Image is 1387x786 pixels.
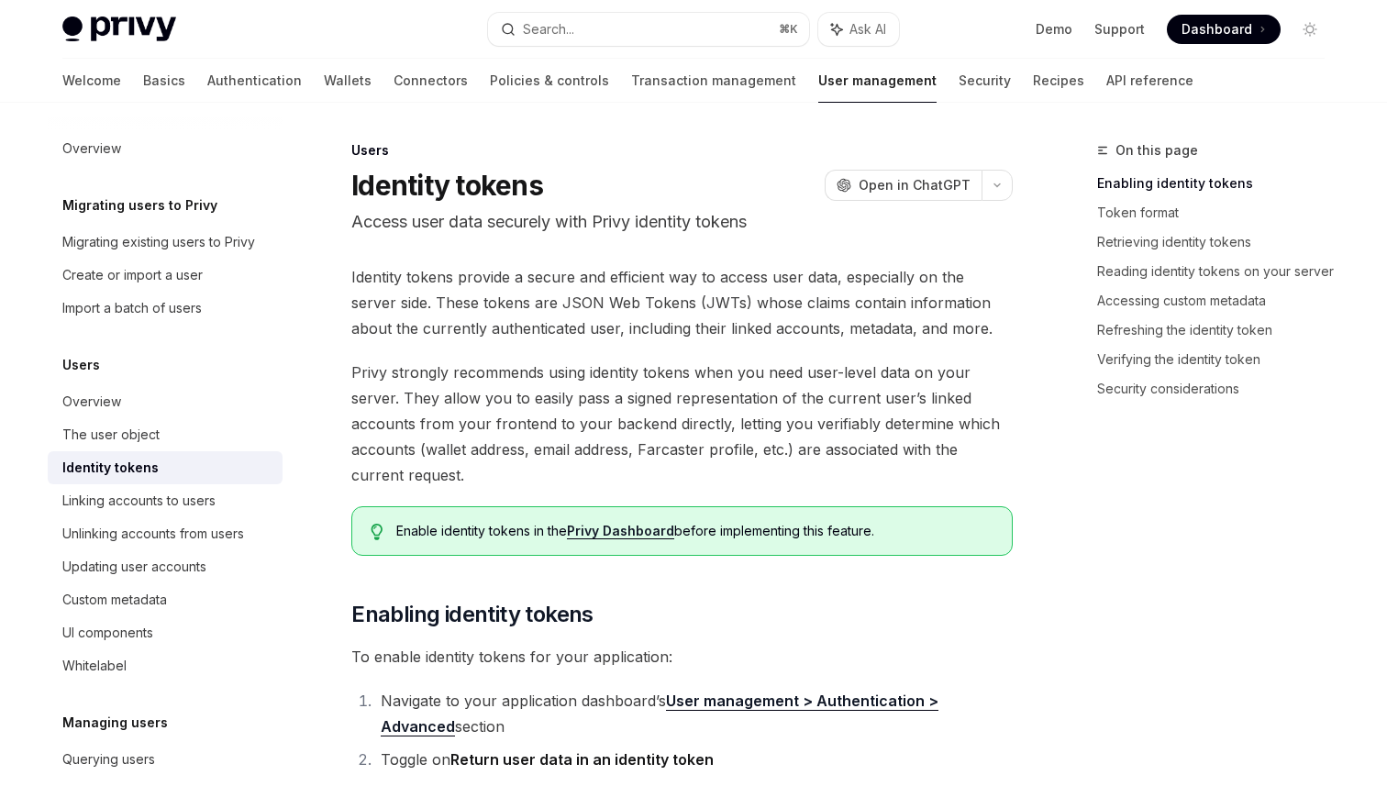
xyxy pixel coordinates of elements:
a: Basics [143,59,185,103]
a: Dashboard [1167,15,1281,44]
div: Users [351,141,1013,160]
h5: Migrating users to Privy [62,194,217,216]
div: Custom metadata [62,589,167,611]
a: Privy Dashboard [567,523,674,539]
a: Updating user accounts [48,550,283,583]
a: User management [818,59,937,103]
a: Support [1094,20,1145,39]
a: Reading identity tokens on your server [1097,257,1339,286]
button: Toggle dark mode [1295,15,1325,44]
a: The user object [48,418,283,451]
a: Welcome [62,59,121,103]
a: API reference [1106,59,1193,103]
div: Overview [62,138,121,160]
a: Identity tokens [48,451,283,484]
div: Unlinking accounts from users [62,523,244,545]
div: Linking accounts to users [62,490,216,512]
a: Authentication [207,59,302,103]
a: Overview [48,132,283,165]
span: Identity tokens provide a secure and efficient way to access user data, especially on the server ... [351,264,1013,341]
a: Verifying the identity token [1097,345,1339,374]
button: Search...⌘K [488,13,809,46]
div: Search... [523,18,574,40]
a: Transaction management [631,59,796,103]
a: Retrieving identity tokens [1097,227,1339,257]
div: Create or import a user [62,264,203,286]
div: The user object [62,424,160,446]
a: Accessing custom metadata [1097,286,1339,316]
span: Enable identity tokens in the before implementing this feature. [396,522,993,540]
a: Migrating existing users to Privy [48,226,283,259]
h1: Identity tokens [351,169,543,202]
svg: Tip [371,524,383,540]
a: Unlinking accounts from users [48,517,283,550]
a: Policies & controls [490,59,609,103]
a: Connectors [394,59,468,103]
div: Updating user accounts [62,556,206,578]
a: Security [959,59,1011,103]
strong: Return user data in an identity token [450,750,714,769]
div: Querying users [62,748,155,770]
a: Querying users [48,743,283,776]
a: Enabling identity tokens [1097,169,1339,198]
span: Open in ChatGPT [859,176,971,194]
a: Create or import a user [48,259,283,292]
li: Navigate to your application dashboard’s section [375,688,1013,739]
a: Wallets [324,59,372,103]
li: Toggle on [375,747,1013,772]
span: ⌘ K [779,22,798,37]
span: Privy strongly recommends using identity tokens when you need user-level data on your server. The... [351,360,1013,488]
a: Demo [1036,20,1072,39]
span: Enabling identity tokens [351,600,594,629]
a: Token format [1097,198,1339,227]
div: UI components [62,622,153,644]
a: Linking accounts to users [48,484,283,517]
div: Migrating existing users to Privy [62,231,255,253]
div: Identity tokens [62,457,159,479]
div: Whitelabel [62,655,127,677]
a: Refreshing the identity token [1097,316,1339,345]
a: Recipes [1033,59,1084,103]
span: To enable identity tokens for your application: [351,644,1013,670]
button: Open in ChatGPT [825,170,982,201]
span: On this page [1115,139,1198,161]
h5: Managing users [62,712,168,734]
a: Overview [48,385,283,418]
button: Ask AI [818,13,899,46]
h5: Users [62,354,100,376]
a: Custom metadata [48,583,283,616]
a: Import a batch of users [48,292,283,325]
div: Overview [62,391,121,413]
a: UI components [48,616,283,649]
img: light logo [62,17,176,42]
a: Whitelabel [48,649,283,682]
p: Access user data securely with Privy identity tokens [351,209,1013,235]
a: Security considerations [1097,374,1339,404]
span: Dashboard [1182,20,1252,39]
div: Import a batch of users [62,297,202,319]
span: Ask AI [849,20,886,39]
